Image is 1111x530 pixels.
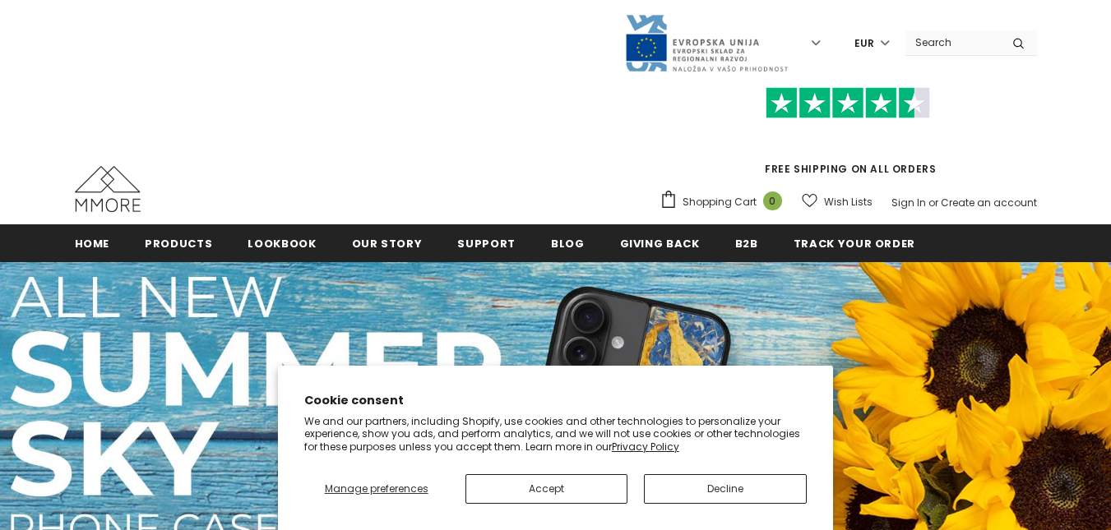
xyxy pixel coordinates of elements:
[75,224,110,261] a: Home
[75,166,141,212] img: MMORE Cases
[457,236,516,251] span: support
[905,30,1000,54] input: Search Site
[802,187,873,216] a: Wish Lists
[660,94,1037,176] span: FREE SHIPPING ON ALL ORDERS
[941,196,1037,210] a: Create an account
[735,224,758,261] a: B2B
[620,236,700,251] span: Giving back
[465,474,628,504] button: Accept
[683,194,757,210] span: Shopping Cart
[824,194,873,210] span: Wish Lists
[248,224,316,261] a: Lookbook
[352,224,423,261] a: Our Story
[304,392,808,409] h2: Cookie consent
[551,224,585,261] a: Blog
[612,440,679,454] a: Privacy Policy
[620,224,700,261] a: Giving back
[75,236,110,251] span: Home
[794,236,915,251] span: Track your order
[660,190,790,214] a: Shopping Cart 0
[891,196,926,210] a: Sign In
[304,474,449,504] button: Manage preferences
[145,236,212,251] span: Products
[735,236,758,251] span: B2B
[457,224,516,261] a: support
[248,236,316,251] span: Lookbook
[766,87,930,119] img: Trust Pilot Stars
[551,236,585,251] span: Blog
[145,224,212,261] a: Products
[660,118,1037,161] iframe: Customer reviews powered by Trustpilot
[644,474,807,504] button: Decline
[624,13,789,73] img: Javni Razpis
[325,482,428,495] span: Manage preferences
[624,35,789,49] a: Javni Razpis
[304,415,808,454] p: We and our partners, including Shopify, use cookies and other technologies to personalize your ex...
[763,191,782,210] span: 0
[352,236,423,251] span: Our Story
[854,35,874,52] span: EUR
[928,196,938,210] span: or
[794,224,915,261] a: Track your order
